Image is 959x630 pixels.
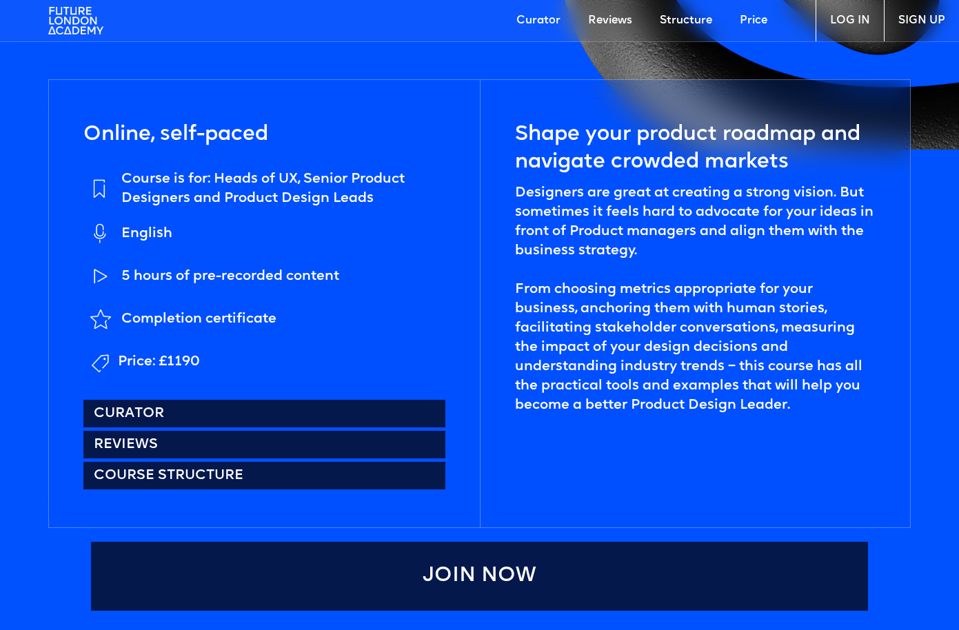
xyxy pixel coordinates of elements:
a: Curator [83,400,445,427]
div: Designers are great at creating a strong vision. But sometimes it feels hard to advocate for your... [515,183,876,415]
a: Reviews [83,431,445,458]
div: Price: £1190 [118,352,200,372]
div: Completion certificate [121,309,276,329]
a: Course structure [83,462,445,489]
div: Course is for: Heads of UX, Senior Product Designers and Product Design Leads [121,170,445,208]
h5: Shape your product roadmap and navigate crowded markets [515,121,876,176]
div: 5 hours of pre-recorded content [121,267,339,286]
div: English [121,224,172,243]
h5: Online, self-paced [83,121,268,149]
a: Join Now [91,542,868,611]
